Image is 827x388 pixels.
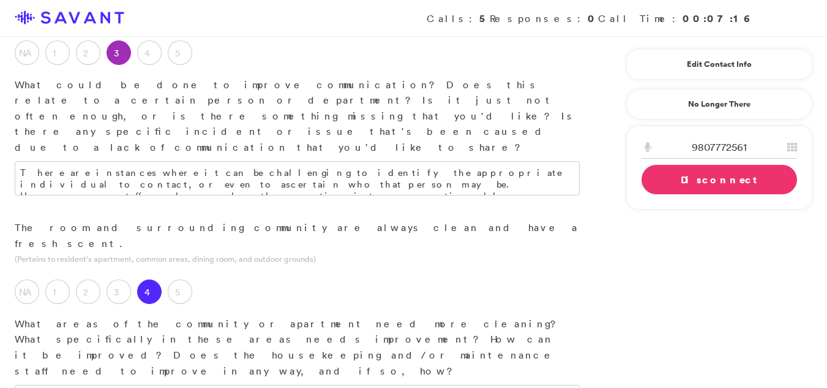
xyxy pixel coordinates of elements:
label: 2 [76,280,100,304]
strong: 5 [479,12,490,25]
strong: 00:07:16 [683,12,751,25]
p: What areas of the community or apartment need more cleaning? What specifically in these areas nee... [15,316,580,379]
label: 1 [45,40,70,65]
label: 1 [45,280,70,304]
label: 2 [76,40,100,65]
a: Disconnect [642,165,797,194]
label: NA [15,280,39,304]
p: (Pertains to resident's apartment, common areas, dining room, and outdoor grounds) [15,253,580,265]
label: 3 [107,40,131,65]
strong: 0 [588,12,598,25]
a: Edit Contact Info [642,55,797,74]
label: 5 [168,40,192,65]
a: No Longer There [626,89,812,120]
label: 4 [137,40,162,65]
label: 5 [168,280,192,304]
p: The room and surrounding community are always clean and have a fresh scent. [15,220,580,251]
label: 4 [137,280,162,304]
label: 3 [107,280,131,304]
label: NA [15,40,39,65]
p: What could be done to improve communication? Does this relate to a certain person or department? ... [15,77,580,156]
